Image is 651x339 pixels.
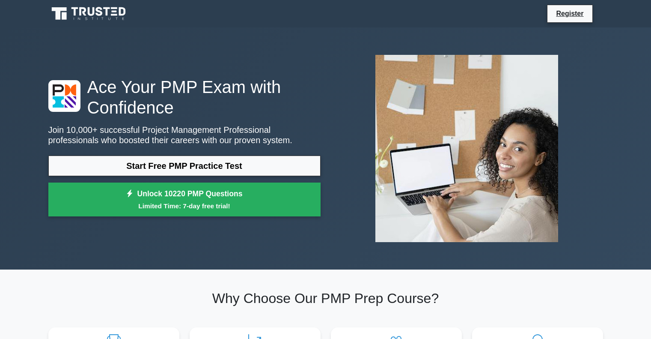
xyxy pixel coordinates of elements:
[48,290,603,306] h2: Why Choose Our PMP Prep Course?
[48,156,321,176] a: Start Free PMP Practice Test
[48,77,321,118] h1: Ace Your PMP Exam with Confidence
[59,201,310,211] small: Limited Time: 7-day free trial!
[48,125,321,145] p: Join 10,000+ successful Project Management Professional professionals who boosted their careers w...
[551,8,589,19] a: Register
[48,183,321,217] a: Unlock 10220 PMP QuestionsLimited Time: 7-day free trial!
